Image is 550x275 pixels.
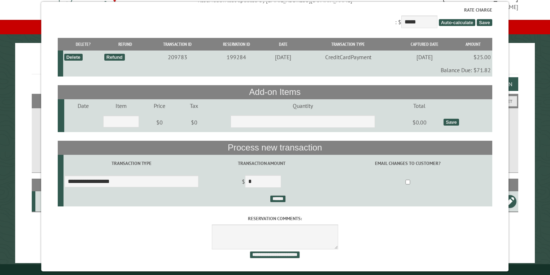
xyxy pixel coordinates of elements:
[439,19,476,26] span: Auto-calculate
[266,38,301,51] th: Date
[454,51,492,64] td: $25.00
[444,119,459,126] div: Save
[395,51,454,64] td: [DATE]
[104,54,125,61] div: Refund
[63,38,103,51] th: Delete?
[64,54,83,61] div: Delete
[32,54,519,74] h1: Reservations
[397,112,443,132] td: $0.00
[266,51,301,64] td: [DATE]
[301,51,395,64] td: CreditCardPayment
[140,99,179,112] td: Price
[301,38,395,51] th: Transaction Type
[64,99,102,112] td: Date
[395,38,454,51] th: Captured Date
[147,38,208,51] th: Transaction ID
[102,99,140,112] td: Item
[147,51,208,64] td: 209783
[325,160,491,167] label: Email changes to customer?
[209,99,396,112] td: Quantity
[454,38,492,51] th: Amount
[58,6,492,30] div: : $
[201,160,323,167] label: Transaction Amount
[477,19,492,26] span: Save
[179,112,209,132] td: $0
[208,51,266,64] td: 199284
[397,99,443,112] td: Total
[103,38,147,51] th: Refund
[65,160,198,167] label: Transaction Type
[234,267,316,272] small: © Campground Commander LLC. All rights reserved.
[58,141,492,154] th: Process new transaction
[35,179,65,191] th: Site
[63,64,492,77] td: Balance Due: $71.82
[58,6,492,13] label: Rate Charge
[208,38,266,51] th: Reservation ID
[32,94,519,108] h2: Filters
[140,112,179,132] td: $0
[58,85,492,99] th: Add-on Items
[200,172,324,192] td: $
[179,99,209,112] td: Tax
[38,198,64,205] div: 30
[58,215,492,222] label: Reservation comments:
